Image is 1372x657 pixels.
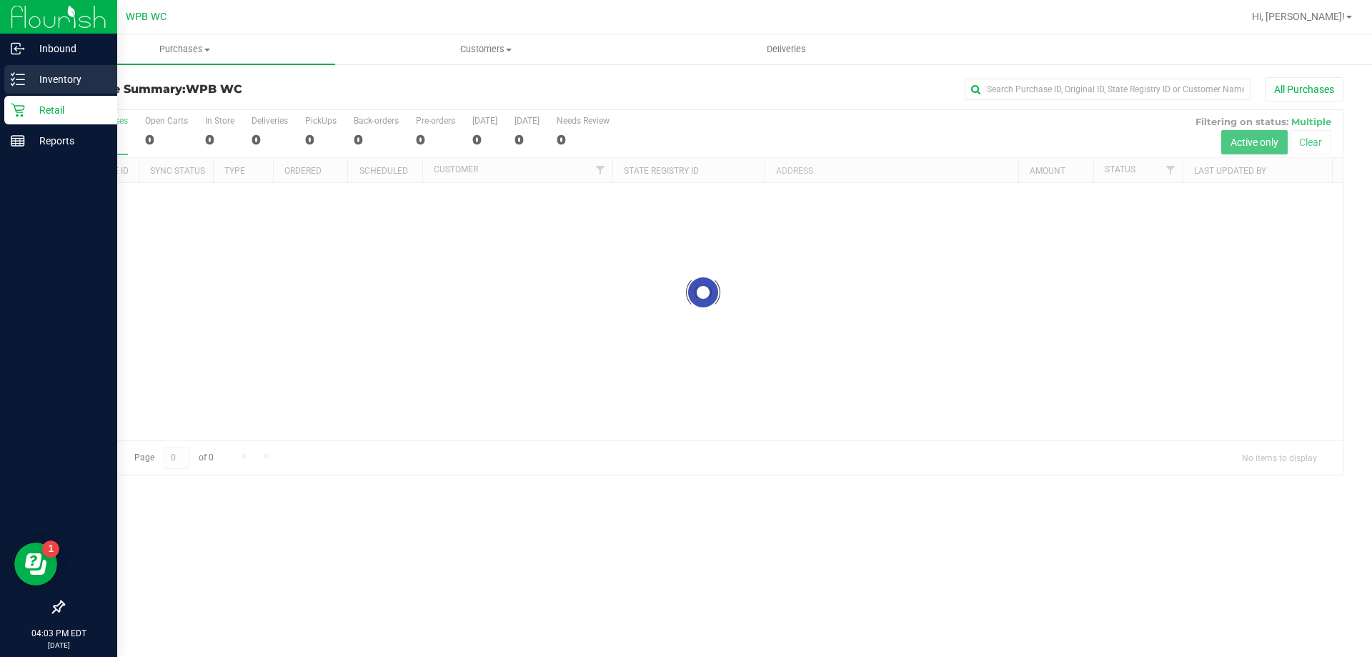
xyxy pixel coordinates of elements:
iframe: Resource center unread badge [42,540,59,558]
h3: Purchase Summary: [63,83,489,96]
p: Reports [25,132,111,149]
inline-svg: Inbound [11,41,25,56]
iframe: Resource center [14,543,57,586]
a: Customers [335,34,636,64]
p: Retail [25,102,111,119]
a: Deliveries [636,34,937,64]
button: All Purchases [1265,77,1343,102]
input: Search Purchase ID, Original ID, State Registry ID or Customer Name... [965,79,1251,100]
span: WPB WC [126,11,166,23]
span: Purchases [34,43,335,56]
inline-svg: Retail [11,103,25,117]
p: 04:03 PM EDT [6,627,111,640]
span: Customers [336,43,635,56]
p: Inventory [25,71,111,88]
a: Purchases [34,34,335,64]
p: Inbound [25,40,111,57]
p: [DATE] [6,640,111,651]
span: WPB WC [186,82,242,96]
span: Deliveries [747,43,825,56]
inline-svg: Inventory [11,72,25,87]
inline-svg: Reports [11,134,25,148]
span: Hi, [PERSON_NAME]! [1252,11,1345,22]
